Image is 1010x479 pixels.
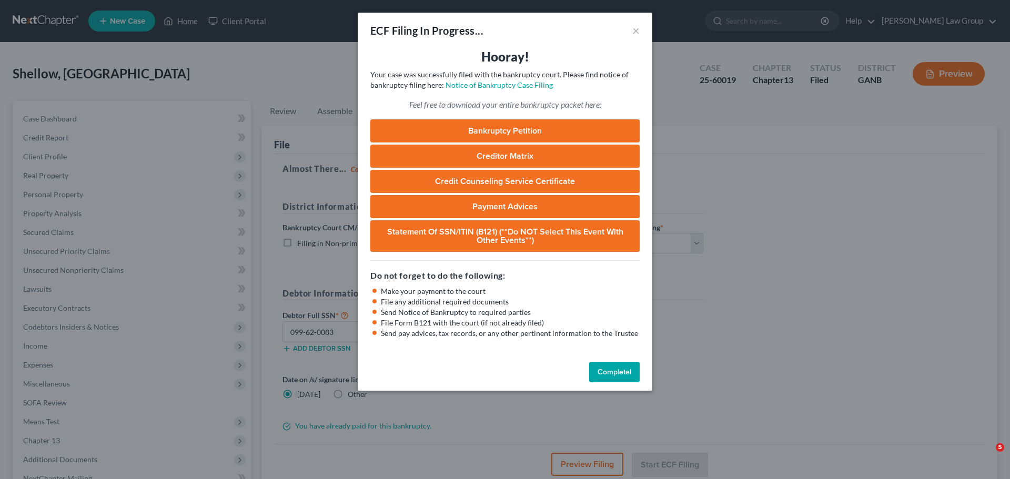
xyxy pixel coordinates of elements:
[632,24,640,37] button: ×
[370,195,640,218] a: Payment Advices
[370,70,629,89] span: Your case was successfully filed with the bankruptcy court. Please find notice of bankruptcy fili...
[974,443,999,468] iframe: Intercom live chat
[370,48,640,65] h3: Hooray!
[381,318,640,328] li: File Form B121 with the court (if not already filed)
[381,286,640,297] li: Make your payment to the court
[370,170,640,193] a: Credit Counseling Service Certificate
[370,23,483,38] div: ECF Filing In Progress...
[370,119,640,142] a: Bankruptcy Petition
[996,443,1004,452] span: 5
[370,220,640,252] a: Statement of SSN/ITIN (B121) (**Do NOT select this event with other events**)
[370,269,640,282] h5: Do not forget to do the following:
[381,307,640,318] li: Send Notice of Bankruptcy to required parties
[370,99,640,111] p: Feel free to download your entire bankruptcy packet here:
[370,145,640,168] a: Creditor Matrix
[446,80,553,89] a: Notice of Bankruptcy Case Filing
[381,328,640,339] li: Send pay advices, tax records, or any other pertinent information to the Trustee
[589,362,640,383] button: Complete!
[381,297,640,307] li: File any additional required documents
